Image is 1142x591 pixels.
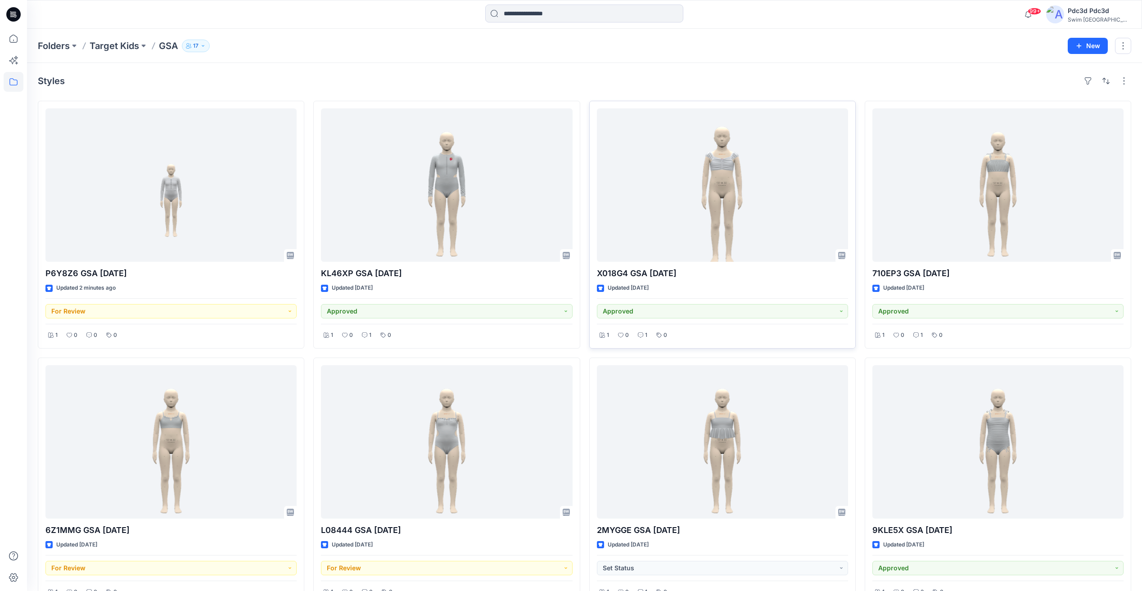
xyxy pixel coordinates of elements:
a: 6Z1MMG GSA 2025.6.17 [45,365,297,519]
p: Updated [DATE] [332,283,373,293]
p: 0 [74,331,77,340]
p: 1 [882,331,885,340]
p: X018G4 GSA [DATE] [597,267,848,280]
p: 0 [94,331,97,340]
p: KL46XP GSA [DATE] [321,267,572,280]
p: 1 [645,331,647,340]
p: 1 [55,331,58,340]
p: 2MYGGE GSA [DATE] [597,524,848,537]
p: Updated [DATE] [332,540,373,550]
div: Pdc3d Pdc3d [1068,5,1131,16]
a: P6Y8Z6 GSA 2025.09.02 [45,108,297,262]
p: 0 [349,331,353,340]
a: X018G4 GSA 2025.9.2 [597,108,848,262]
a: KL46XP GSA 2025.8.12 [321,108,572,262]
p: Updated [DATE] [608,540,649,550]
div: Swim [GEOGRAPHIC_DATA] [1068,16,1131,23]
p: 0 [388,331,391,340]
p: 0 [625,331,629,340]
button: New [1068,38,1108,54]
p: Updated [DATE] [608,283,649,293]
p: 710EP3 GSA [DATE] [872,267,1124,280]
a: Folders [38,40,70,52]
p: Updated 2 minutes ago [56,283,116,293]
p: 1 [607,331,609,340]
p: Updated [DATE] [883,540,924,550]
a: 2MYGGE GSA 2025.6.16 [597,365,848,519]
p: 0 [113,331,117,340]
p: 0 [939,331,943,340]
button: 17 [182,40,210,52]
h4: Styles [38,76,65,86]
a: Target Kids [90,40,139,52]
p: GSA [159,40,178,52]
p: 1 [331,331,333,340]
p: P6Y8Z6 GSA [DATE] [45,267,297,280]
a: 9KLE5X GSA 2025.07.31 [872,365,1124,519]
p: 1 [369,331,371,340]
p: L08444 GSA [DATE] [321,524,572,537]
p: 0 [664,331,667,340]
p: 1 [921,331,923,340]
p: 0 [901,331,904,340]
a: L08444 GSA 2025.6.20 [321,365,572,519]
p: 17 [193,41,199,51]
p: Updated [DATE] [883,283,924,293]
p: 9KLE5X GSA [DATE] [872,524,1124,537]
span: 99+ [1028,8,1041,15]
img: avatar [1046,5,1064,23]
p: Updated [DATE] [56,540,97,550]
a: 710EP3 GSA 2025.9.2 [872,108,1124,262]
p: 6Z1MMG GSA [DATE] [45,524,297,537]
